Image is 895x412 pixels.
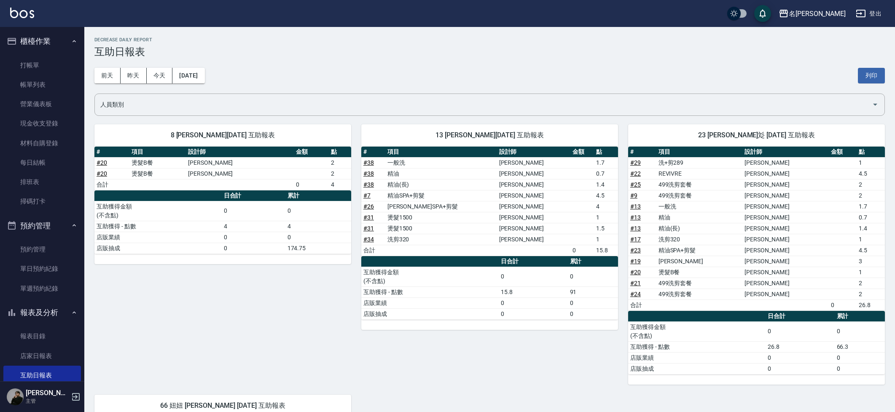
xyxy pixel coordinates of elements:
[94,37,885,43] h2: Decrease Daily Report
[857,190,885,201] td: 2
[186,157,294,168] td: [PERSON_NAME]
[129,157,186,168] td: 燙髮B餐
[568,297,618,308] td: 0
[363,159,374,166] a: #38
[630,170,641,177] a: #22
[835,321,885,341] td: 0
[742,267,829,278] td: [PERSON_NAME]
[630,159,641,166] a: #29
[94,201,222,221] td: 互助獲得金額 (不含點)
[568,267,618,286] td: 0
[857,234,885,245] td: 1
[94,221,222,232] td: 互助獲得 - 點數
[628,352,766,363] td: 店販業績
[857,267,885,278] td: 1
[3,259,81,278] a: 單日預約紀錄
[628,311,885,375] table: a dense table
[630,291,641,297] a: #24
[499,267,567,286] td: 0
[857,245,885,256] td: 4.5
[361,147,385,158] th: #
[628,341,766,352] td: 互助獲得 - 點數
[766,311,834,322] th: 日合計
[857,289,885,300] td: 2
[628,321,766,341] td: 互助獲得金額 (不含點)
[147,68,173,83] button: 今天
[835,352,885,363] td: 0
[656,190,743,201] td: 499洗剪套餐
[630,269,641,276] a: #20
[656,278,743,289] td: 499洗剪套餐
[568,308,618,319] td: 0
[385,201,497,212] td: [PERSON_NAME]SPA+剪髮
[656,267,743,278] td: 燙髮B餐
[656,201,743,212] td: 一般洗
[852,6,885,21] button: 登出
[186,147,294,158] th: 設計師
[385,190,497,201] td: 精油SPA+剪髮
[385,234,497,245] td: 洗剪320
[3,302,81,324] button: 報表及分析
[742,223,829,234] td: [PERSON_NAME]
[766,352,834,363] td: 0
[363,192,371,199] a: #7
[630,192,637,199] a: #9
[754,5,771,22] button: save
[222,221,285,232] td: 4
[499,297,567,308] td: 0
[570,147,594,158] th: 金額
[363,214,374,221] a: #31
[630,236,641,243] a: #17
[656,234,743,245] td: 洗剪320
[94,147,129,158] th: #
[628,147,656,158] th: #
[656,245,743,256] td: 精油SPA+剪髮
[594,168,618,179] td: 0.7
[766,341,834,352] td: 26.8
[857,212,885,223] td: 0.7
[499,286,567,297] td: 15.8
[568,256,618,267] th: 累計
[857,256,885,267] td: 3
[857,201,885,212] td: 1.7
[105,131,341,139] span: 8 [PERSON_NAME][DATE] 互助報表
[129,168,186,179] td: 燙髮B餐
[742,190,829,201] td: [PERSON_NAME]
[497,223,570,234] td: [PERSON_NAME]
[497,190,570,201] td: [PERSON_NAME]
[630,181,641,188] a: #25
[742,212,829,223] td: [PERSON_NAME]
[857,179,885,190] td: 2
[594,201,618,212] td: 4
[835,363,885,374] td: 0
[497,157,570,168] td: [PERSON_NAME]
[94,46,885,58] h3: 互助日報表
[3,366,81,385] a: 互助日報表
[742,278,829,289] td: [PERSON_NAME]
[829,300,857,310] td: 0
[656,147,743,158] th: 項目
[385,168,497,179] td: 精油
[3,240,81,259] a: 預約管理
[3,75,81,94] a: 帳單列表
[766,363,834,374] td: 0
[222,243,285,254] td: 0
[835,311,885,322] th: 累計
[222,190,285,201] th: 日合計
[568,286,618,297] td: 91
[97,170,107,177] a: #20
[3,279,81,298] a: 單週預約紀錄
[3,346,81,366] a: 店家日報表
[775,5,849,22] button: 名[PERSON_NAME]
[656,223,743,234] td: 精油(長)
[329,157,351,168] td: 2
[628,363,766,374] td: 店販抽成
[385,157,497,168] td: 一般洗
[3,326,81,346] a: 報表目錄
[3,153,81,172] a: 每日結帳
[363,170,374,177] a: #38
[3,192,81,211] a: 掃碼打卡
[361,308,499,319] td: 店販抽成
[222,201,285,221] td: 0
[742,168,829,179] td: [PERSON_NAME]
